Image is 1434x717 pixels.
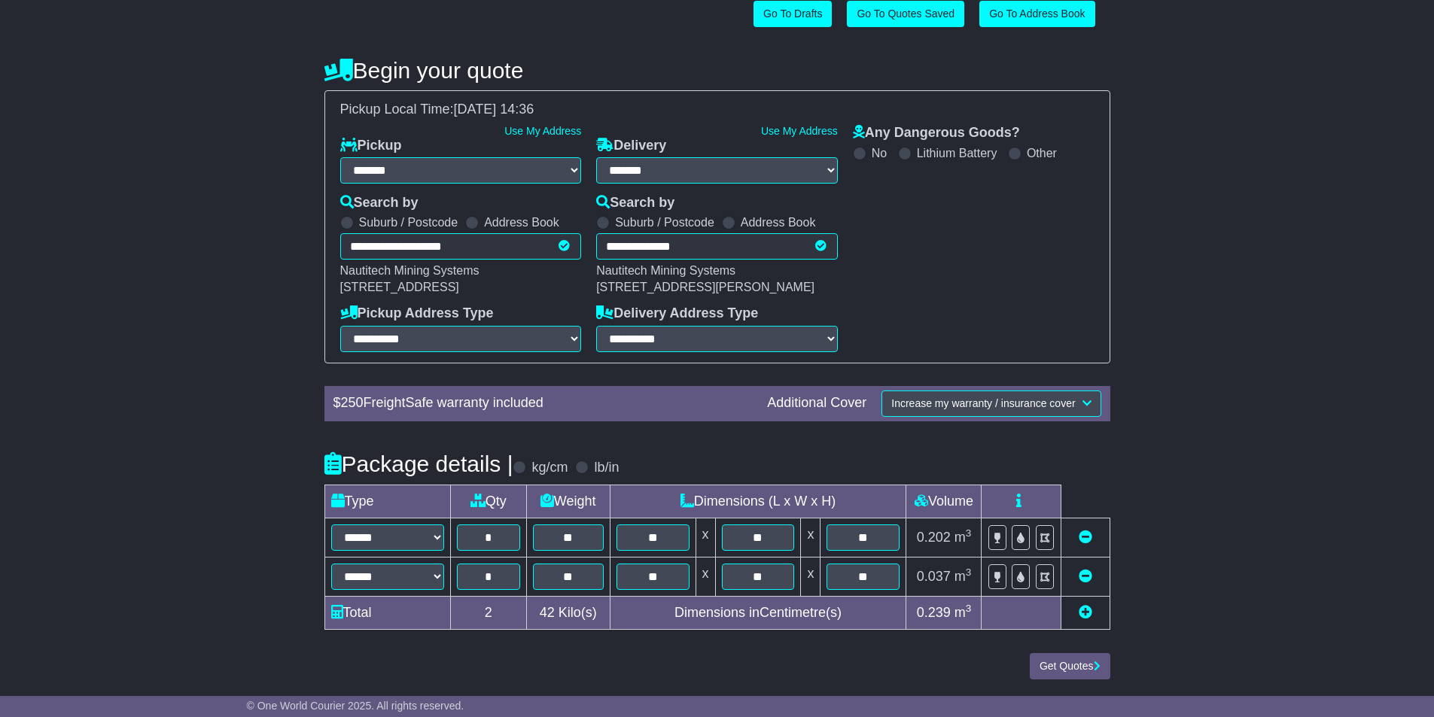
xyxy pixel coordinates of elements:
label: No [872,146,887,160]
label: Any Dangerous Goods? [853,125,1020,141]
div: Additional Cover [760,395,874,412]
div: $ FreightSafe warranty included [326,395,760,412]
a: Remove this item [1079,530,1092,545]
label: Search by [596,195,674,211]
td: Qty [450,485,526,518]
a: Go To Quotes Saved [847,1,964,27]
label: Pickup [340,138,402,154]
td: x [801,518,821,557]
td: x [696,518,715,557]
span: Nautitech Mining Systems [340,264,480,277]
span: m [954,569,972,584]
td: Type [324,485,450,518]
button: Increase my warranty / insurance cover [881,390,1101,417]
a: Add new item [1079,605,1092,620]
span: [STREET_ADDRESS] [340,281,459,293]
span: 250 [341,395,364,410]
span: 0.202 [917,530,951,545]
span: Nautitech Mining Systems [596,264,735,277]
label: lb/in [594,460,619,476]
span: Increase my warranty / insurance cover [891,397,1075,409]
a: Go To Address Book [979,1,1095,27]
td: Kilo(s) [526,596,610,629]
a: Use My Address [761,125,838,137]
td: x [801,557,821,596]
a: Go To Drafts [754,1,832,27]
h4: Package details | [324,451,513,476]
label: Pickup Address Type [340,305,494,322]
td: Dimensions in Centimetre(s) [610,596,906,629]
div: Pickup Local Time: [333,102,1102,118]
a: Use My Address [504,125,581,137]
label: Lithium Battery [917,146,997,160]
span: 0.037 [917,569,951,584]
label: Delivery Address Type [596,305,758,322]
button: Get Quotes [1030,653,1110,679]
sup: 3 [966,567,972,578]
span: [DATE] 14:36 [454,102,534,117]
label: Address Book [484,215,559,229]
label: Suburb / Postcode [615,215,714,229]
span: m [954,605,972,620]
span: m [954,530,972,545]
td: Dimensions (L x W x H) [610,485,906,518]
label: kg/cm [531,460,568,476]
td: x [696,557,715,596]
span: 0.239 [917,605,951,620]
td: 2 [450,596,526,629]
label: Suburb / Postcode [359,215,458,229]
a: Remove this item [1079,569,1092,584]
td: Volume [906,485,982,518]
sup: 3 [966,603,972,614]
label: Other [1027,146,1057,160]
label: Delivery [596,138,666,154]
h4: Begin your quote [324,58,1110,83]
sup: 3 [966,527,972,539]
label: Search by [340,195,419,211]
span: 42 [540,605,555,620]
td: Total [324,596,450,629]
label: Address Book [741,215,816,229]
td: Weight [526,485,610,518]
span: [STREET_ADDRESS][PERSON_NAME] [596,281,814,293]
span: © One World Courier 2025. All rights reserved. [247,700,464,712]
